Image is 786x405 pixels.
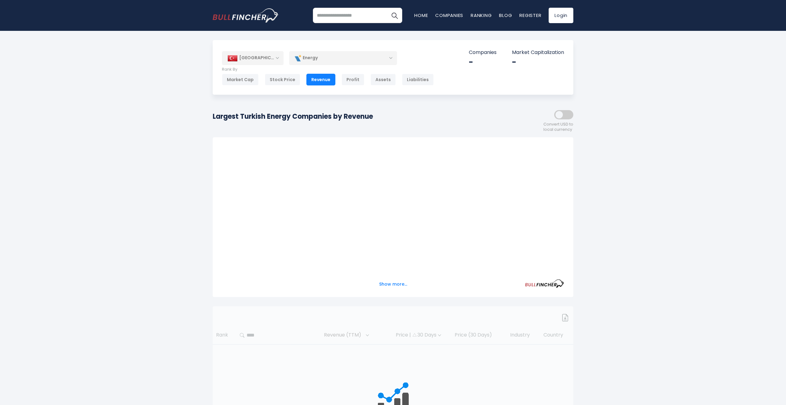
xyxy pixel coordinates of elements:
[375,279,411,289] button: Show more...
[213,8,279,23] a: Go to homepage
[435,12,463,19] a: Companies
[342,74,364,85] div: Profit
[402,74,434,85] div: Liabilities
[289,51,397,65] div: Energy
[222,67,434,72] p: Rank By
[306,74,335,85] div: Revenue
[414,12,428,19] a: Home
[222,51,284,65] div: [GEOGRAPHIC_DATA]
[519,12,541,19] a: Register
[512,57,564,67] div: -
[222,74,259,85] div: Market Cap
[387,8,402,23] button: Search
[512,49,564,56] p: Market Capitalization
[469,49,497,56] p: Companies
[213,8,279,23] img: bullfincher logo
[469,57,497,67] div: -
[543,122,573,132] span: Convert USD to local currency
[370,74,396,85] div: Assets
[499,12,512,19] a: Blog
[265,74,300,85] div: Stock Price
[549,8,573,23] a: Login
[213,111,373,122] h1: Largest Turkish Energy Companies by Revenue
[471,12,492,19] a: Ranking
